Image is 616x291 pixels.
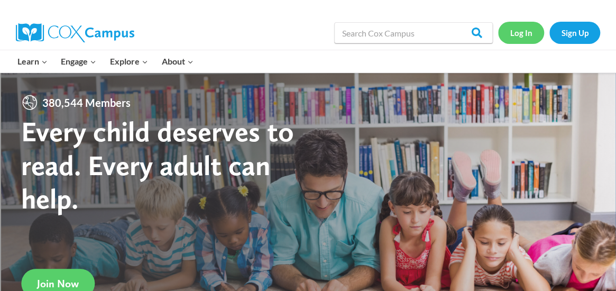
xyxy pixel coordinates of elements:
[155,50,200,72] button: Child menu of About
[11,50,200,72] nav: Primary Navigation
[549,22,600,43] a: Sign Up
[498,22,544,43] a: Log In
[4,71,612,80] div: Move To ...
[4,61,612,71] div: Rename
[334,22,493,43] input: Search Cox Campus
[16,23,134,42] img: Cox Campus
[103,50,155,72] button: Child menu of Explore
[4,23,612,33] div: Move To ...
[4,14,612,23] div: Sort New > Old
[4,33,612,42] div: Delete
[4,52,612,61] div: Sign out
[11,50,54,72] button: Child menu of Learn
[54,50,104,72] button: Child menu of Engage
[4,4,612,14] div: Sort A > Z
[4,42,612,52] div: Options
[498,22,600,43] nav: Secondary Navigation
